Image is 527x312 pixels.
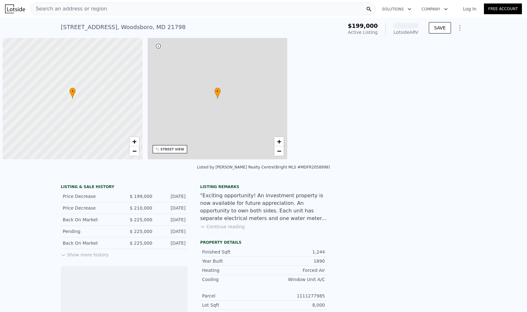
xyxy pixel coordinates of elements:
span: • [214,89,221,94]
div: Lotside ARV [393,29,419,35]
a: Log In [455,6,484,12]
div: "Exciting opportunity! An investment property is now available for future appreciation. An opport... [200,192,327,222]
div: Cooling [202,276,263,283]
div: STREET VIEW [161,147,184,152]
div: Pending [63,228,119,235]
div: LISTING & SALE HISTORY [61,184,187,191]
div: Property details [200,240,327,245]
div: • [214,88,221,99]
div: [DATE] [157,228,186,235]
button: Company [416,3,453,15]
a: Zoom out [130,146,139,156]
div: Window Unit A/C [263,276,325,283]
a: Zoom in [274,137,284,146]
div: Back On Market [63,240,119,246]
div: Year Built [202,258,263,264]
span: $ 225,000 [130,241,152,246]
div: Heating [202,267,263,273]
a: Zoom out [274,146,284,156]
img: Lotside [5,4,25,13]
span: • [69,89,76,94]
div: Listed by [PERSON_NAME] Realty Centre (Bright MLS #MDFR2058998) [197,165,330,169]
button: SAVE [429,22,451,34]
div: [DATE] [157,193,186,199]
div: Parcel [202,293,263,299]
span: + [277,138,281,145]
button: Continue reading [200,223,245,230]
span: $ 199,000 [130,194,152,199]
a: Free Account [484,3,522,14]
span: $199,000 [348,22,378,29]
span: $ 210,000 [130,205,152,211]
div: • [69,88,76,99]
div: 1111277985 [263,293,325,299]
div: 1890 [263,258,325,264]
div: [STREET_ADDRESS] , Woodsboro , MD 21798 [61,23,186,32]
button: Solutions [377,3,416,15]
div: Forced Air [263,267,325,273]
div: [DATE] [157,240,186,246]
button: Show Options [454,21,466,34]
span: + [132,138,136,145]
span: − [132,147,136,155]
span: Active Listing [348,30,378,35]
span: − [277,147,281,155]
div: 8,000 [263,302,325,308]
span: $ 225,000 [130,229,152,234]
a: Zoom in [130,137,139,146]
div: Price Decrease [63,205,119,211]
button: Show more history [61,249,109,258]
div: Price Decrease [63,193,119,199]
span: Search an address or region [31,5,107,13]
div: Finished Sqft [202,249,263,255]
div: Back On Market [63,217,119,223]
div: Lot Sqft [202,302,263,308]
div: Listing remarks [200,184,327,189]
div: [DATE] [157,217,186,223]
div: [DATE] [157,205,186,211]
div: 1,244 [263,249,325,255]
span: $ 225,000 [130,217,152,222]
